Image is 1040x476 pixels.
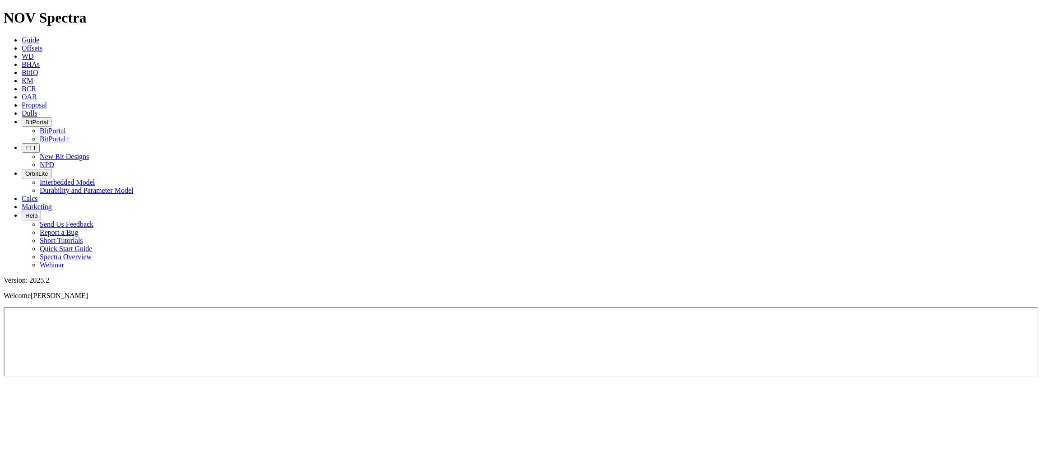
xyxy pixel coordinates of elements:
[22,169,51,178] button: OrbitLite
[40,153,89,160] a: New Bit Designs
[40,261,64,269] a: Webinar
[22,195,38,202] a: Calcs
[4,276,1036,285] div: Version: 2025.2
[22,211,41,220] button: Help
[25,170,48,177] span: OrbitLite
[40,135,70,143] a: BitPortal+
[40,161,54,168] a: NPD
[22,143,40,153] button: FTT
[22,61,40,68] a: BHAs
[40,187,134,194] a: Durability and Parameter Model
[22,52,34,60] a: WD
[22,69,38,76] a: BitIQ
[22,109,37,117] a: Dulls
[25,119,48,126] span: BitPortal
[40,178,95,186] a: Interbedded Model
[25,145,36,151] span: FTT
[40,220,93,228] a: Send Us Feedback
[22,117,51,127] button: BitPortal
[22,101,47,109] a: Proposal
[22,77,33,84] a: KM
[40,245,92,252] a: Quick Start Guide
[22,36,39,44] a: Guide
[22,44,42,52] a: Offsets
[40,127,66,135] a: BitPortal
[4,9,1036,26] h1: NOV Spectra
[22,203,52,210] a: Marketing
[22,85,36,93] a: BCR
[40,237,83,244] a: Short Tutorials
[40,253,92,261] a: Spectra Overview
[22,93,37,101] a: OAR
[25,212,37,219] span: Help
[40,229,78,236] a: Report a Bug
[31,292,88,299] span: [PERSON_NAME]
[4,292,1036,300] p: Welcome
